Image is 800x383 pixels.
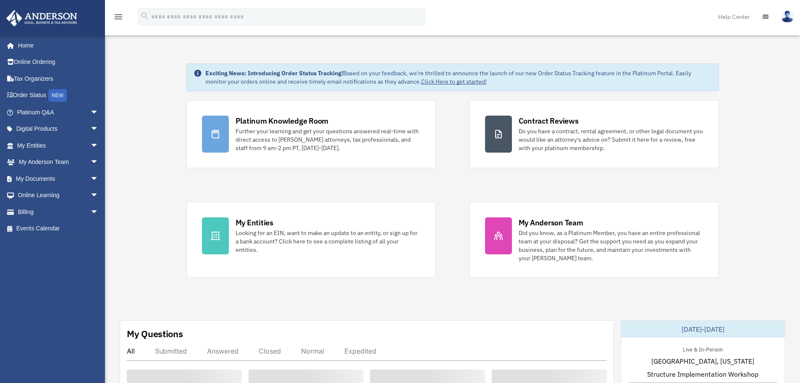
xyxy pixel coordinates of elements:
span: arrow_drop_down [90,137,107,154]
a: Platinum Knowledge Room Further your learning and get your questions answered real-time with dire... [186,100,436,168]
img: User Pic [781,11,794,23]
div: Live & In-Person [676,344,729,353]
span: Structure Implementation Workshop [647,369,758,379]
div: [DATE]-[DATE] [621,321,785,338]
span: arrow_drop_down [90,121,107,138]
div: Did you know, as a Platinum Member, you have an entire professional team at your disposal? Get th... [519,229,703,262]
div: Further your learning and get your questions answered real-time with direct access to [PERSON_NAM... [236,127,420,152]
a: My Anderson Teamarrow_drop_down [6,154,111,171]
div: Submitted [155,347,187,355]
div: Based on your feedback, we're thrilled to announce the launch of our new Order Status Tracking fe... [205,69,712,86]
a: Order StatusNEW [6,87,111,104]
strong: Exciting News: Introducing Order Status Tracking! [205,69,343,77]
div: Closed [259,347,281,355]
a: Home [6,37,107,54]
i: menu [113,12,123,22]
span: arrow_drop_down [90,170,107,188]
a: My Documentsarrow_drop_down [6,170,111,187]
a: Contract Reviews Do you have a contract, rental agreement, or other legal document you would like... [470,100,719,168]
a: menu [113,15,123,22]
div: Contract Reviews [519,116,579,126]
a: My Entitiesarrow_drop_down [6,137,111,154]
div: My Anderson Team [519,217,583,228]
a: Billingarrow_drop_down [6,203,111,220]
a: My Anderson Team Did you know, as a Platinum Member, you have an entire professional team at your... [470,202,719,278]
a: Platinum Q&Aarrow_drop_down [6,104,111,121]
div: Looking for an EIN, want to make an update to an entity, or sign up for a bank account? Click her... [236,229,420,254]
a: Events Calendar [6,220,111,237]
span: arrow_drop_down [90,154,107,171]
span: arrow_drop_down [90,104,107,121]
a: My Entities Looking for an EIN, want to make an update to an entity, or sign up for a bank accoun... [186,202,436,278]
div: All [127,347,135,355]
div: Normal [301,347,324,355]
div: NEW [48,89,67,102]
span: arrow_drop_down [90,203,107,221]
div: Do you have a contract, rental agreement, or other legal document you would like an attorney's ad... [519,127,703,152]
a: Online Learningarrow_drop_down [6,187,111,204]
div: My Entities [236,217,273,228]
a: Click Here to get started! [421,78,487,85]
img: Anderson Advisors Platinum Portal [4,10,80,26]
a: Online Ordering [6,54,111,71]
span: [GEOGRAPHIC_DATA], [US_STATE] [651,356,754,366]
i: search [140,11,150,21]
div: My Questions [127,328,183,340]
span: arrow_drop_down [90,187,107,204]
div: Expedited [344,347,376,355]
div: Answered [207,347,239,355]
a: Tax Organizers [6,70,111,87]
a: Digital Productsarrow_drop_down [6,121,111,137]
div: Platinum Knowledge Room [236,116,329,126]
